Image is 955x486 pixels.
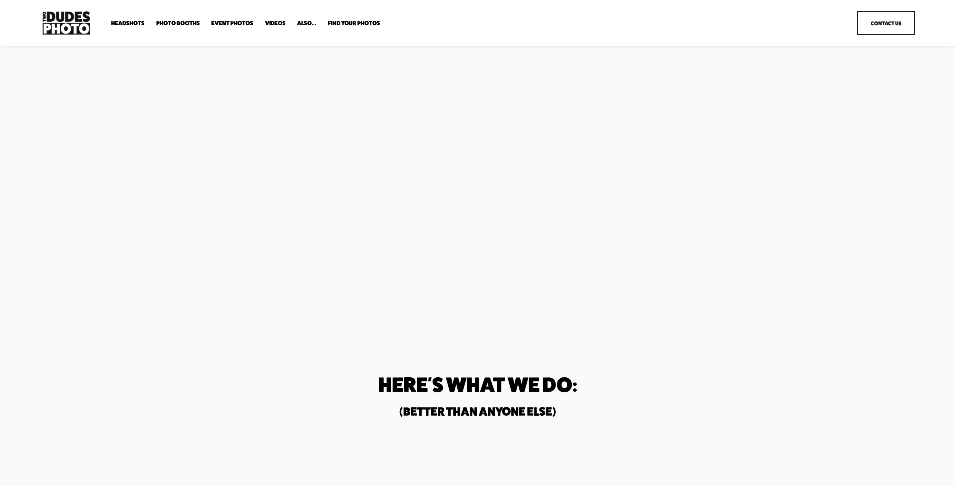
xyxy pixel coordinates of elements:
span: Photo Booths [156,20,200,26]
h2: (Better than anyone else) [207,406,749,418]
a: folder dropdown [156,20,200,27]
span: Headshots [111,20,145,26]
a: Event Photos [211,20,253,27]
h1: Unmatched Quality. Unparalleled Speed. [116,78,385,116]
h1: Here's What We do: [207,375,749,394]
a: Contact Us [857,11,915,35]
a: folder dropdown [297,20,316,27]
span: Find Your Photos [328,20,380,26]
span: Also... [297,20,316,26]
a: Videos [265,20,286,27]
strong: Two Dudes Photo is a full-service photography & video production agency delivering premium experi... [116,129,381,165]
a: folder dropdown [111,20,145,27]
a: folder dropdown [328,20,380,27]
img: Two Dudes Photo | Headshots, Portraits &amp; Photo Booths [40,9,92,36]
